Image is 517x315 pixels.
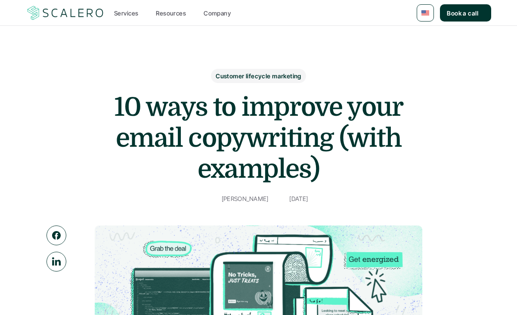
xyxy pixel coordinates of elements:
[440,4,491,22] a: Book a call
[204,9,231,18] p: Company
[26,5,105,21] img: Scalero company logo
[222,193,269,204] p: [PERSON_NAME]
[289,193,308,204] p: [DATE]
[447,9,478,18] p: Book a call
[216,71,301,80] p: Customer lifecycle marketing
[114,9,138,18] p: Services
[156,9,186,18] p: Resources
[87,92,431,185] h1: 10 ways to improve your email copywriting (with examples)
